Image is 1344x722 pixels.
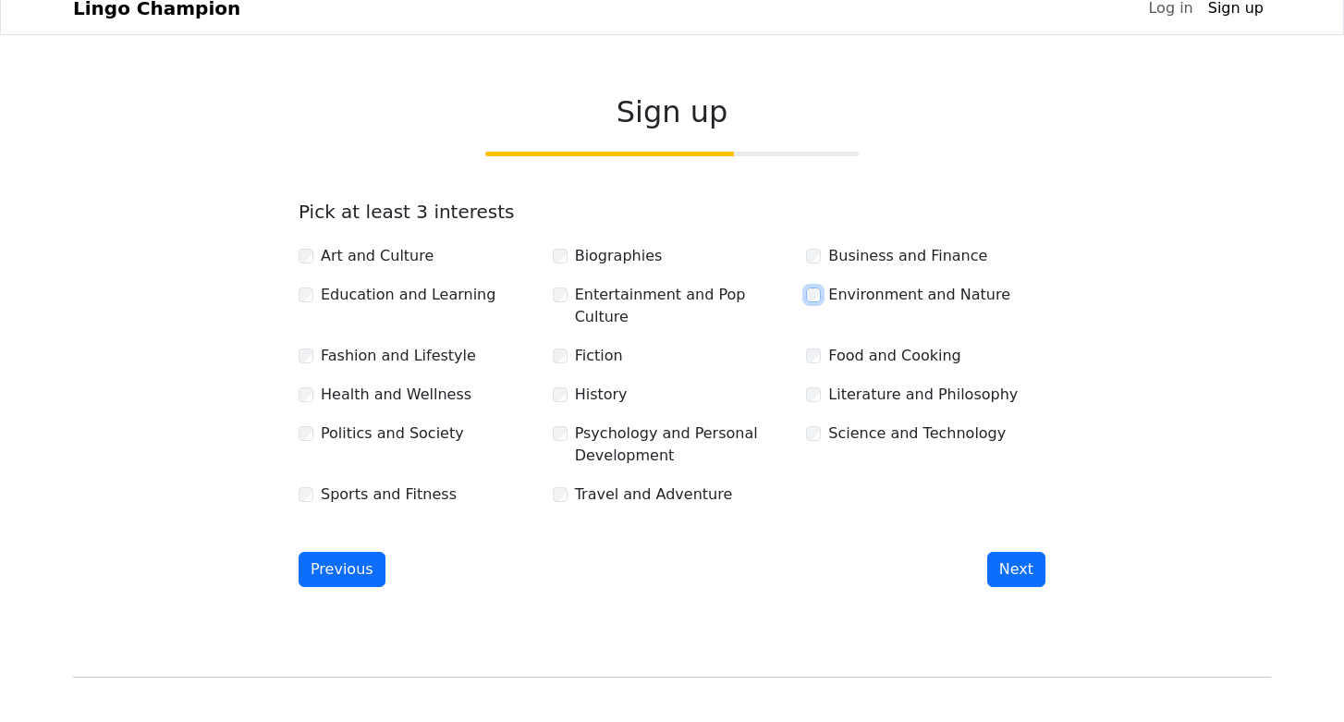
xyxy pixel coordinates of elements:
[321,345,476,367] label: Fashion and Lifestyle
[299,201,515,223] label: Pick at least 3 interests
[828,245,987,267] label: Business and Finance
[299,552,385,587] button: Previous
[575,245,663,267] label: Biographies
[828,422,1006,445] label: Science and Technology
[828,384,1018,406] label: Literature and Philosophy
[575,483,733,506] label: Travel and Adventure
[575,284,792,328] label: Entertainment and Pop Culture
[321,284,495,306] label: Education and Learning
[321,384,471,406] label: Health and Wellness
[321,483,457,506] label: Sports and Fitness
[321,422,464,445] label: Politics and Society
[321,245,434,267] label: Art and Culture
[575,422,792,467] label: Psychology and Personal Development
[575,345,623,367] label: Fiction
[299,94,1045,129] h2: Sign up
[987,552,1045,587] button: Next
[828,345,960,367] label: Food and Cooking
[575,384,628,406] label: History
[828,284,1010,306] label: Environment and Nature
